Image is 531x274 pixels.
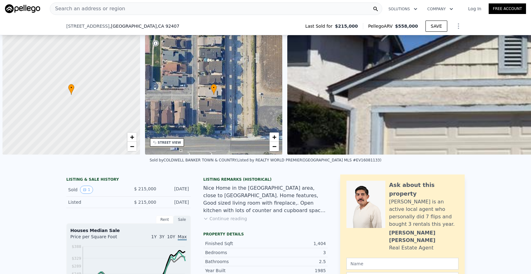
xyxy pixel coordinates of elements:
div: Price per Square Foot [70,234,129,244]
div: 1985 [265,267,326,274]
span: − [272,142,276,150]
div: [DATE] [161,186,189,194]
div: Houses Median Sale [70,227,187,234]
img: Pellego [5,4,40,13]
a: Log In [461,6,489,12]
div: Sold [68,186,124,194]
div: Real Estate Agent [389,244,434,252]
span: 10Y [167,234,175,239]
span: + [272,133,276,141]
button: View historical data [80,186,93,194]
span: $ 215,000 [134,200,156,205]
a: Zoom in [270,132,279,142]
div: [DATE] [161,199,189,205]
input: Name [346,258,458,270]
div: Property details [203,232,328,237]
span: Search an address or region [50,5,125,12]
div: 1,404 [265,240,326,247]
span: • [68,85,74,91]
a: Zoom in [127,132,137,142]
div: Sold by COLDWELL BANKER TOWN & COUNTRY . [150,158,237,162]
div: 2.5 [265,258,326,265]
span: , [GEOGRAPHIC_DATA] [110,23,179,29]
span: Last Sold for [305,23,335,29]
span: Pellego ARV [368,23,395,29]
div: Ask about this property [389,181,458,198]
span: $215,000 [335,23,358,29]
span: − [130,142,134,150]
span: + [130,133,134,141]
button: Company [422,3,458,15]
button: SAVE [425,21,447,32]
div: Listed by REALTY WORLD PREMIER ([GEOGRAPHIC_DATA] MLS #EV16081133) [237,158,381,162]
div: • [211,84,217,95]
button: Show Options [452,20,465,32]
div: [PERSON_NAME] is an active local agent who personally did 7 flips and bought 3 rentals this year. [389,198,458,228]
a: Zoom out [127,142,137,151]
div: Bedrooms [205,249,265,256]
div: STREET VIEW [158,140,181,145]
span: $558,000 [395,24,418,29]
div: Rent [156,216,173,224]
span: Max [178,234,187,240]
div: Bathrooms [205,258,265,265]
span: [STREET_ADDRESS] [66,23,110,29]
tspan: $329 [72,256,81,261]
div: LISTING & SALE HISTORY [66,177,191,183]
div: Year Built [205,267,265,274]
span: 3Y [159,234,164,239]
div: Nice Home in the [GEOGRAPHIC_DATA] area, close to [GEOGRAPHIC_DATA]. Home features, Good sized li... [203,184,328,214]
div: 3 [265,249,326,256]
tspan: $289 [72,264,81,268]
div: Sale [173,216,191,224]
tspan: $388 [72,244,81,249]
span: , CA 92407 [157,24,179,29]
div: Finished Sqft [205,240,265,247]
button: Continue reading [203,216,247,222]
button: Solutions [383,3,422,15]
div: [PERSON_NAME] [PERSON_NAME] [389,229,458,244]
span: • [211,85,217,91]
a: Free Account [489,3,526,14]
span: $ 215,000 [134,186,156,191]
div: Listing Remarks (Historical) [203,177,328,182]
div: Listed [68,199,124,205]
div: • [68,84,74,95]
span: 1Y [151,234,157,239]
a: Zoom out [270,142,279,151]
